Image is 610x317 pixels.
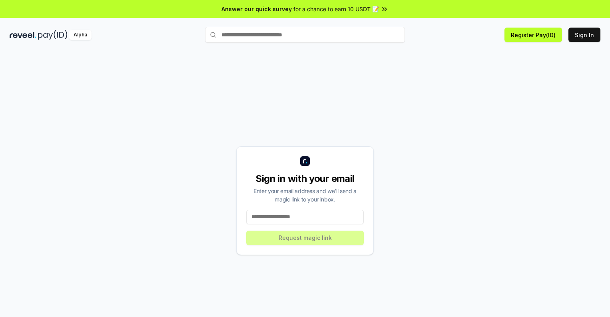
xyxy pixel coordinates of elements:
span: for a chance to earn 10 USDT 📝 [293,5,379,13]
div: Alpha [69,30,92,40]
div: Enter your email address and we’ll send a magic link to your inbox. [246,187,364,203]
img: reveel_dark [10,30,36,40]
img: logo_small [300,156,310,166]
div: Sign in with your email [246,172,364,185]
button: Sign In [568,28,600,42]
button: Register Pay(ID) [504,28,562,42]
span: Answer our quick survey [221,5,292,13]
img: pay_id [38,30,68,40]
